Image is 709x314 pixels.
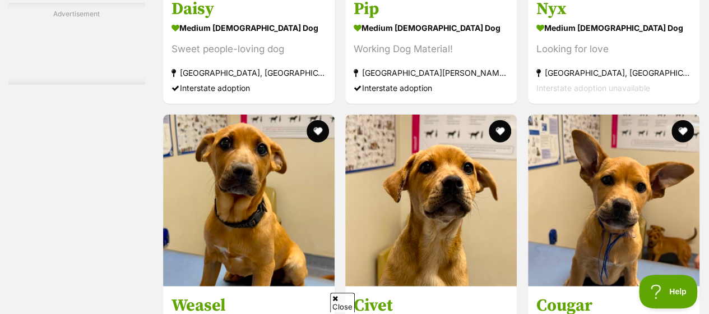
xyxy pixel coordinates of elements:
strong: medium [DEMOGRAPHIC_DATA] Dog [354,20,508,36]
span: Close [330,293,355,312]
span: Interstate adoption unavailable [536,83,650,93]
button: favourite [671,120,694,143]
img: Weasel - Jack Russell Terrier Dog [163,115,335,286]
div: Interstate adoption [172,80,326,95]
div: Interstate adoption [354,80,508,95]
strong: [GEOGRAPHIC_DATA], [GEOGRAPHIC_DATA] [172,65,326,80]
img: Civet - Jack Russell Terrier Dog [345,115,517,286]
button: favourite [489,120,512,143]
div: Sweet people-loving dog [172,42,326,57]
strong: [GEOGRAPHIC_DATA], [GEOGRAPHIC_DATA] [536,65,691,80]
iframe: Help Scout Beacon - Open [639,275,698,308]
div: Working Dog Material! [354,42,508,57]
div: Looking for love [536,42,691,57]
img: Cougar - Jack Russell Terrier Dog [528,115,699,286]
strong: medium [DEMOGRAPHIC_DATA] Dog [172,20,326,36]
strong: [GEOGRAPHIC_DATA][PERSON_NAME][GEOGRAPHIC_DATA] [354,65,508,80]
div: Advertisement [8,3,145,85]
strong: medium [DEMOGRAPHIC_DATA] Dog [536,20,691,36]
button: favourite [307,120,329,143]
